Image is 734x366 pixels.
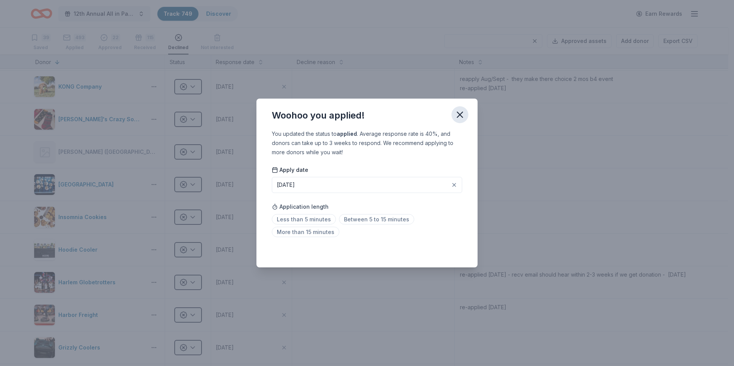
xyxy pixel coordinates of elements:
b: applied [337,130,357,137]
div: [DATE] [277,180,295,190]
span: Less than 5 minutes [272,214,336,224]
button: [DATE] [272,177,462,193]
span: More than 15 minutes [272,227,339,237]
div: Woohoo you applied! [272,109,365,122]
span: Application length [272,202,329,211]
div: You updated the status to . Average response rate is 40%, and donors can take up to 3 weeks to re... [272,129,462,157]
span: Between 5 to 15 minutes [339,214,414,224]
span: Apply date [272,166,308,174]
